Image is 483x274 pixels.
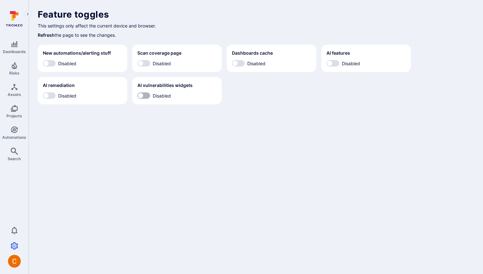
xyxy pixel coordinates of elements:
[8,255,21,268] div: Camilo Rivera
[38,32,474,38] p: the page to see the changes.
[8,156,21,161] span: Search
[58,92,76,99] span: Disabled
[153,60,171,67] span: Disabled
[247,60,265,67] span: Disabled
[137,50,181,56] h2: Scan coverage page
[43,50,111,56] h2: New automations/alerting stuff
[326,50,350,56] h2: AI features
[24,10,32,18] button: Expand navigation menu
[153,92,171,99] span: Disabled
[8,255,21,268] img: ACg8ocJuq_DPPTkXyD9OlTnVLvDrpObecjcADscmEHLMiTyEnTELew=s96-c
[2,135,26,140] span: Automations
[26,12,30,17] i: Expand navigation menu
[3,49,26,54] span: Dashboards
[232,50,273,56] h2: Dashboards cache
[38,32,55,38] a: Refresh
[137,82,193,89] h2: AI vulnerabilities widgets
[43,82,75,89] h2: AI remediation
[58,60,76,67] span: Disabled
[38,22,474,29] p: This settings only affect the current device and browser.
[8,92,21,97] span: Assets
[38,9,474,20] h1: Feature toggles
[9,71,19,75] span: Risks
[342,60,360,67] span: Disabled
[6,114,22,118] span: Projects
